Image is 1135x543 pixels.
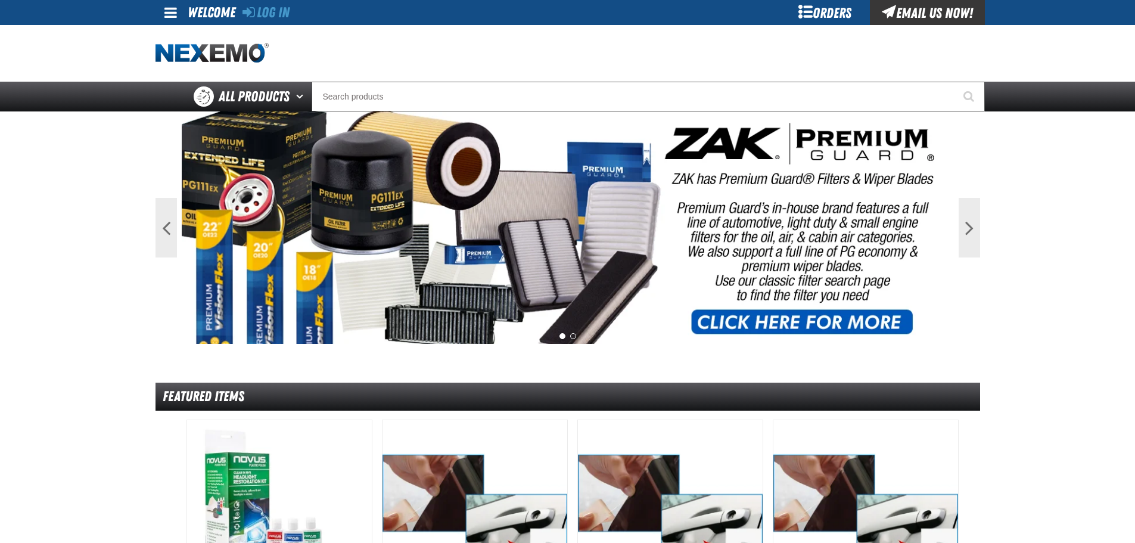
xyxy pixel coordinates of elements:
button: 1 of 2 [559,333,565,339]
button: Next [959,198,980,257]
div: Featured Items [156,383,980,411]
button: Start Searching [955,82,985,111]
input: Search [312,82,985,111]
a: Log In [242,4,290,21]
img: Nexemo logo [156,43,269,64]
span: All Products [219,86,290,107]
img: PG Filters & Wipers [182,111,954,344]
button: 2 of 2 [570,333,576,339]
button: Previous [156,198,177,257]
button: Open All Products pages [292,82,312,111]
